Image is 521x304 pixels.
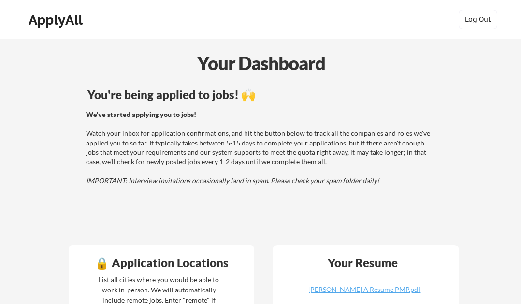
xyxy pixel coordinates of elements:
[1,49,521,77] div: Your Dashboard
[86,176,379,185] em: IMPORTANT: Interview invitations occasionally land in spam. Please check your spam folder daily!
[86,110,434,186] div: Watch your inbox for application confirmations, and hit the button below to track all the compani...
[87,89,436,101] div: You're being applied to jobs! 🙌
[29,12,86,28] div: ApplyAll
[307,286,422,293] div: [PERSON_NAME] A Resume PMP.pdf
[72,257,251,269] div: 🔒 Application Locations
[86,110,196,118] strong: We've started applying you to jobs!
[315,257,410,269] div: Your Resume
[459,10,497,29] button: Log Out
[307,286,422,301] a: [PERSON_NAME] A Resume PMP.pdf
